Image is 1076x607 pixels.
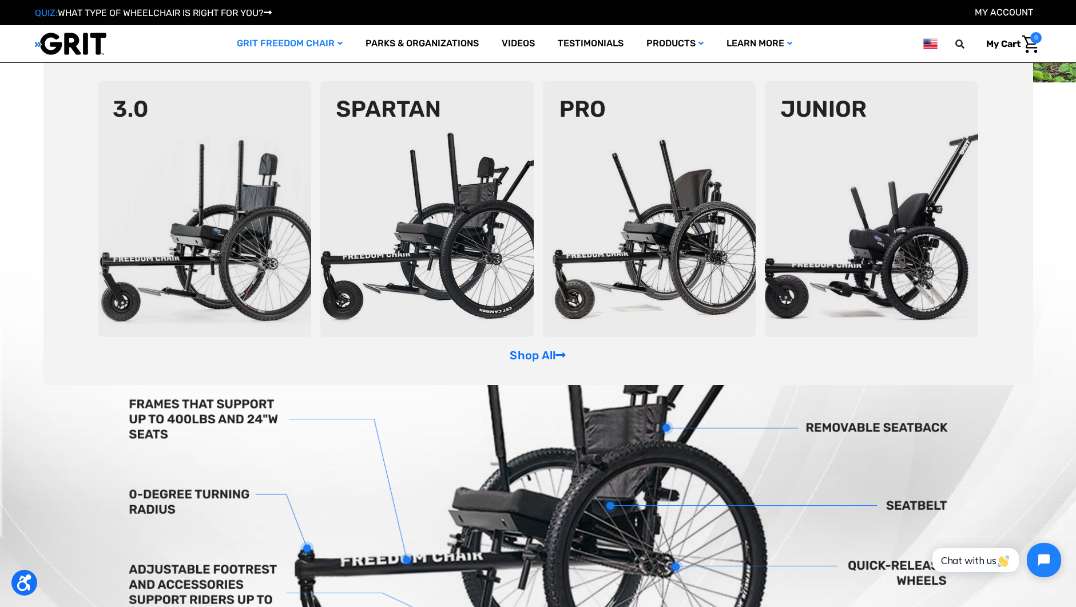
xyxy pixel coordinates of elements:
[35,7,272,18] a: QUIZ:WHAT TYPE OF WHEELCHAIR IS RIGHT FOR YOU?
[975,7,1033,18] a: Account
[98,81,312,337] img: 3point0.png
[27,212,1049,253] p: Thousands of riders around the world use their GRIT Freedom Chairs to live more active lives— hik...
[490,25,546,62] a: Videos
[543,81,756,337] img: pro-chair.png
[27,128,1049,169] h2: MEET THE GRIT FREEDOM CHAIR
[35,7,58,18] span: QUIZ:
[986,38,1021,49] span: My Cart
[354,25,490,62] a: Parks & Organizations
[27,174,1049,191] p: DESIGNED BY MIT ENGINEERS
[35,32,106,55] img: GRIT All-Terrain Wheelchair and Mobility Equipment
[192,47,253,58] span: Phone Number
[960,32,978,56] input: Search
[320,81,534,337] img: spartan2.png
[978,32,1042,56] a: Cart with 0 items
[920,533,1071,587] iframe: Tidio Chat
[510,348,566,362] a: Shop All
[225,25,354,62] a: GRIT Freedom Chair
[923,37,937,51] img: us.png
[1030,32,1042,43] span: 0
[715,25,804,62] a: Learn More
[765,81,978,337] img: junior-chair.png
[635,25,715,62] a: Products
[546,25,635,62] a: Testimonials
[1022,35,1039,53] img: Cart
